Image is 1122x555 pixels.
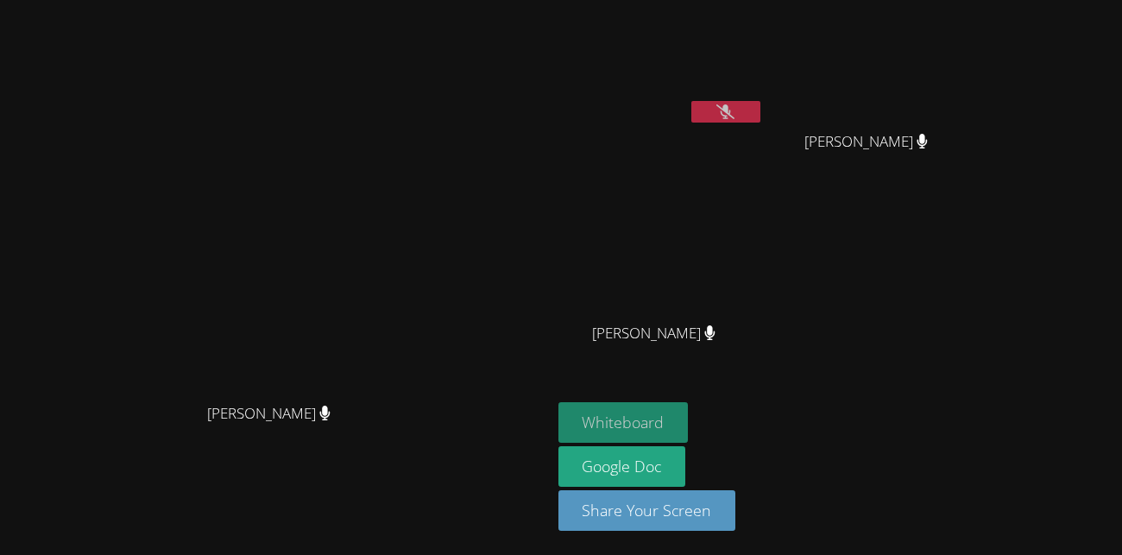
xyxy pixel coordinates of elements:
[207,401,331,426] span: [PERSON_NAME]
[558,490,736,531] button: Share Your Screen
[558,402,689,443] button: Whiteboard
[558,446,686,487] a: Google Doc
[804,129,928,155] span: [PERSON_NAME]
[592,321,715,346] span: [PERSON_NAME]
